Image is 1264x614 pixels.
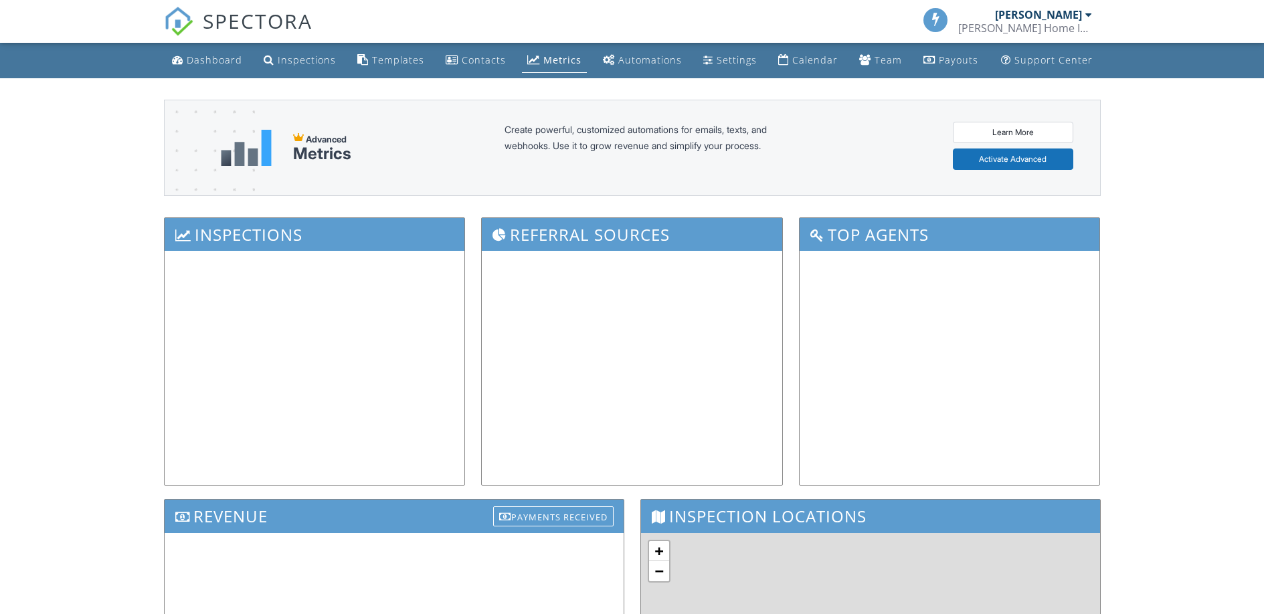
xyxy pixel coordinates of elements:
h3: Inspection Locations [641,500,1100,532]
div: Support Center [1014,54,1093,66]
div: Clements Home Inspection LLC [958,21,1092,35]
div: Metrics [293,144,351,163]
div: [PERSON_NAME] [995,8,1082,21]
a: Settings [698,48,762,73]
div: Create powerful, customized automations for emails, texts, and webhooks. Use it to grow revenue a... [505,122,799,174]
img: advanced-banner-bg-f6ff0eecfa0ee76150a1dea9fec4b49f333892f74bc19f1b897a312d7a1b2ff3.png [165,100,255,248]
span: Advanced [306,134,347,144]
div: Automations [618,54,682,66]
a: Calendar [773,48,843,73]
a: Inspections [258,48,341,73]
div: Team [875,54,902,66]
a: Automations (Basic) [598,48,687,73]
h3: Revenue [165,500,624,532]
img: metrics-aadfce2e17a16c02574e7fc40e4d6b8174baaf19895a402c862ea781aae8ef5b.svg [221,130,272,166]
a: Contacts [440,48,511,73]
a: Payments Received [493,503,614,525]
h3: Referral Sources [482,218,782,251]
div: Settings [717,54,757,66]
h3: Top Agents [800,218,1100,251]
a: Dashboard [167,48,248,73]
a: Payouts [918,48,984,73]
a: SPECTORA [164,18,312,46]
div: Payments Received [493,506,614,526]
a: Zoom out [649,561,669,581]
div: Dashboard [187,54,242,66]
a: Zoom in [649,541,669,561]
a: Support Center [996,48,1098,73]
span: SPECTORA [203,7,312,35]
a: Metrics [522,48,587,73]
div: Calendar [792,54,838,66]
h3: Inspections [165,218,465,251]
div: Metrics [543,54,581,66]
img: The Best Home Inspection Software - Spectora [164,7,193,36]
a: Templates [352,48,430,73]
div: Contacts [462,54,506,66]
a: Learn More [953,122,1073,143]
div: Inspections [278,54,336,66]
a: Activate Advanced [953,148,1073,170]
div: Templates [372,54,424,66]
a: Team [854,48,907,73]
div: Payouts [939,54,978,66]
